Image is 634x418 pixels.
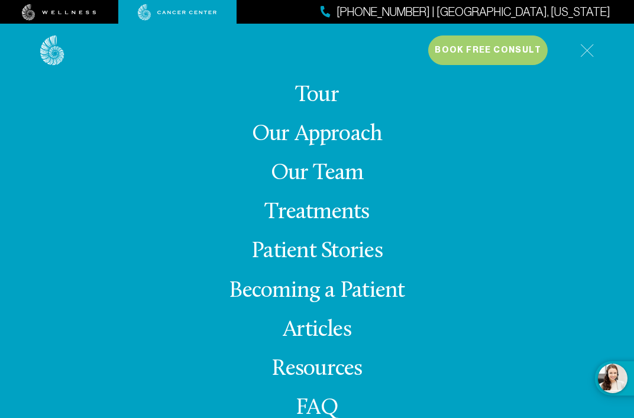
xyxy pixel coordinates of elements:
[40,35,64,66] img: logo
[337,4,610,21] span: [PHONE_NUMBER] | [GEOGRAPHIC_DATA], [US_STATE]
[251,240,383,263] a: Patient Stories
[252,123,383,146] a: Our Approach
[271,358,362,381] a: Resources
[283,319,351,342] a: Articles
[138,4,217,21] img: cancer center
[580,44,594,57] img: icon-hamburger
[22,4,96,21] img: wellness
[428,35,548,65] button: Book Free Consult
[271,162,364,185] a: Our Team
[295,84,339,107] a: Tour
[264,201,369,224] a: Treatments
[229,280,405,303] a: Becoming a Patient
[321,4,610,21] a: [PHONE_NUMBER] | [GEOGRAPHIC_DATA], [US_STATE]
